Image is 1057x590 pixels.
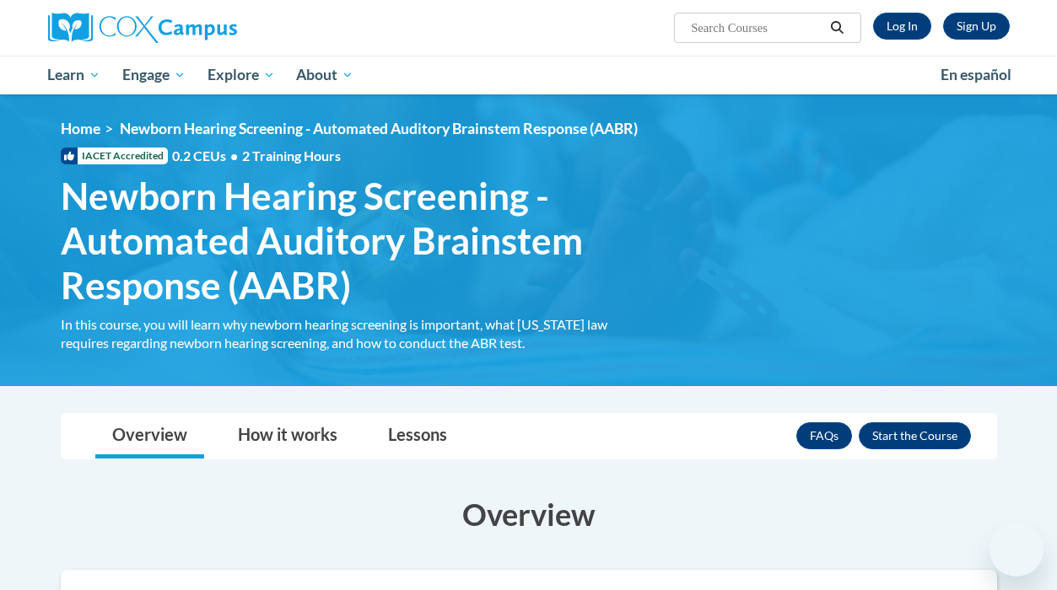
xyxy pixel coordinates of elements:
span: IACET Accredited [61,147,168,164]
a: Log In [873,13,931,40]
span: Newborn Hearing Screening - Automated Auditory Brainstem Response (AABR) [120,120,638,137]
a: About [285,56,364,94]
span: Explore [208,65,275,85]
button: Enroll [859,422,971,449]
a: Explore [197,56,286,94]
div: Main menu [35,56,1022,94]
a: Overview [95,414,204,459]
img: Cox Campus [48,13,237,43]
a: FAQs [796,422,852,449]
input: Search Courses [689,18,824,38]
span: About [296,65,353,85]
span: En español [941,66,1011,83]
span: Engage [122,65,186,85]
a: En español [930,57,1022,93]
h3: Overview [61,493,997,535]
a: Home [61,120,100,137]
span: • [230,147,238,164]
a: Lessons [371,414,464,459]
a: Engage [111,56,197,94]
span: 0.2 CEUs [172,147,341,165]
iframe: Button to launch messaging window [990,523,1044,577]
a: Register [943,13,1010,40]
span: Learn [47,65,100,85]
div: In this course, you will learn why newborn hearing screening is important, what [US_STATE] law re... [61,315,643,352]
a: Cox Campus [48,13,352,43]
span: Newborn Hearing Screening - Automated Auditory Brainstem Response (AABR) [61,174,643,307]
a: Learn [37,56,112,94]
a: How it works [221,414,354,459]
span: 2 Training Hours [242,147,341,164]
button: Search [824,18,849,38]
